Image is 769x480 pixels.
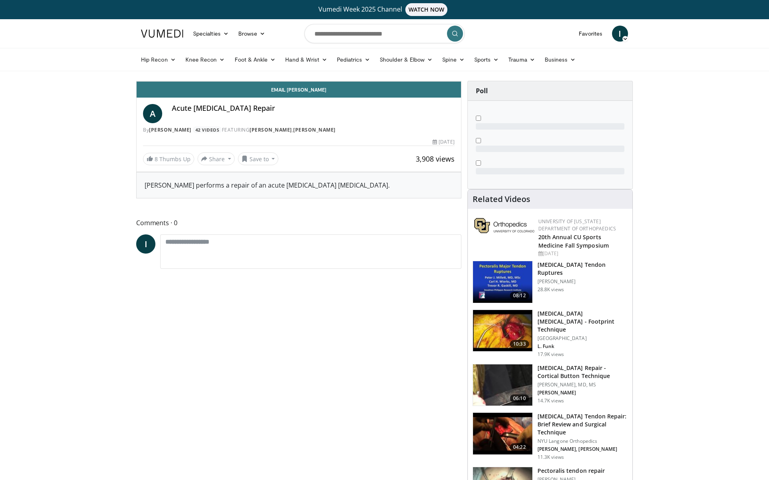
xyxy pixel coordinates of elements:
[137,82,461,98] a: Email [PERSON_NAME]
[538,233,609,249] a: 20th Annual CU Sports Medicine Fall Symposium
[510,340,529,348] span: 10:33
[473,413,532,454] img: E-HI8y-Omg85H4KX4xMDoxOmdtO40mAx.150x105_q85_crop-smart_upscale.jpg
[136,234,155,254] a: I
[537,364,628,380] h3: [MEDICAL_DATA] Repair - Cortical Button Technique
[510,292,529,300] span: 08:12
[143,153,194,165] a: 8 Thumbs Up
[473,412,628,460] a: 04:22 [MEDICAL_DATA] Tendon Repair: Brief Review and Surgical Technique NYU Langone Orthopedics [...
[230,52,281,68] a: Foot & Ankle
[474,218,534,233] img: 355603a8-37da-49b6-856f-e00d7e9307d3.png.150x105_q85_autocrop_double_scale_upscale_version-0.2.png
[155,155,158,163] span: 8
[473,364,532,406] img: XzOTlMlQSGUnbGTX4xMDoxOjA4MTsiGN.150x105_q85_crop-smart_upscale.jpg
[188,26,234,42] a: Specialties
[537,467,605,475] h3: Pectoralis tendon repair
[145,180,453,190] div: [PERSON_NAME] performs a repair of an acute [MEDICAL_DATA] [MEDICAL_DATA].
[537,382,628,388] p: [PERSON_NAME], MD, MS
[537,412,628,436] h3: [MEDICAL_DATA] Tendon Repair: Brief Review and Surgical Technique
[473,261,628,303] a: 08:12 [MEDICAL_DATA] Tendon Ruptures [PERSON_NAME] 28.8K views
[332,52,375,68] a: Pediatrics
[136,52,181,68] a: Hip Recon
[538,250,626,257] div: [DATE]
[537,446,628,452] p: [PERSON_NAME], [PERSON_NAME]
[136,218,461,228] span: Comments 0
[143,126,455,134] div: By FEATURING ,
[234,26,270,42] a: Browse
[537,454,564,460] p: 11.3K views
[293,126,336,133] a: [PERSON_NAME]
[193,126,222,133] a: 42 Videos
[540,52,581,68] a: Business
[238,152,279,165] button: Save to
[143,104,162,123] a: A
[537,343,628,350] p: L. Funk
[142,3,627,16] a: Vumedi Week 2025 ChannelWATCH NOW
[469,52,504,68] a: Sports
[280,52,332,68] a: Hand & Wrist
[197,152,235,165] button: Share
[250,126,292,133] a: [PERSON_NAME]
[304,24,465,43] input: Search topics, interventions
[437,52,469,68] a: Spine
[503,52,540,68] a: Trauma
[473,194,530,204] h4: Related Videos
[141,30,183,38] img: VuMedi Logo
[574,26,607,42] a: Favorites
[537,398,564,404] p: 14.7K views
[510,443,529,451] span: 04:22
[476,86,488,95] strong: Poll
[473,310,628,358] a: 10:33 [MEDICAL_DATA] [MEDICAL_DATA] - Footprint Technique [GEOGRAPHIC_DATA] L. Funk 17.9K views
[537,335,628,342] p: [GEOGRAPHIC_DATA]
[537,286,564,293] p: 28.8K views
[433,138,454,146] div: [DATE]
[537,438,628,444] p: NYU Langone Orthopedics
[149,126,191,133] a: [PERSON_NAME]
[405,3,448,16] span: WATCH NOW
[612,26,628,42] a: I
[473,364,628,406] a: 06:10 [MEDICAL_DATA] Repair - Cortical Button Technique [PERSON_NAME], MD, MS [PERSON_NAME] 14.7K...
[537,390,628,396] p: [PERSON_NAME]
[537,261,628,277] h3: [MEDICAL_DATA] Tendon Ruptures
[473,261,532,303] img: 159936_0000_1.png.150x105_q85_crop-smart_upscale.jpg
[538,218,616,232] a: University of [US_STATE] Department of Orthopaedics
[416,154,455,164] span: 3,908 views
[181,52,230,68] a: Knee Recon
[537,310,628,334] h3: [MEDICAL_DATA] [MEDICAL_DATA] - Footprint Technique
[172,104,455,113] h4: Acute [MEDICAL_DATA] Repair
[537,351,564,358] p: 17.9K views
[473,310,532,352] img: Picture_9_1_3.png.150x105_q85_crop-smart_upscale.jpg
[375,52,437,68] a: Shoulder & Elbow
[137,81,461,82] video-js: Video Player
[537,278,628,285] p: [PERSON_NAME]
[510,394,529,402] span: 06:10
